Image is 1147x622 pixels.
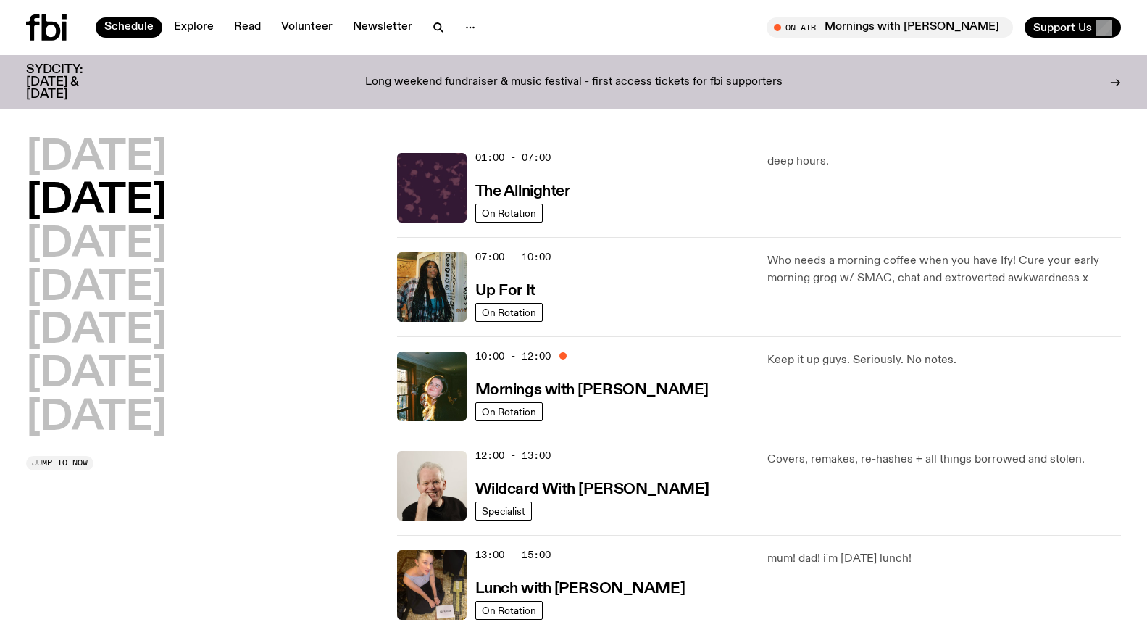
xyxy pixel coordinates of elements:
img: Ify - a Brown Skin girl with black braided twists, looking up to the side with her tongue stickin... [397,252,467,322]
p: Keep it up guys. Seriously. No notes. [767,352,1121,369]
h3: The Allnighter [475,184,570,199]
span: On Rotation [482,207,536,218]
span: Jump to now [32,459,88,467]
img: Freya smiles coyly as she poses for the image. [397,352,467,421]
button: Support Us [1025,17,1121,38]
span: 12:00 - 13:00 [475,449,551,463]
p: Who needs a morning coffee when you have Ify! Cure your early morning grog w/ SMAC, chat and extr... [767,252,1121,287]
h3: Mornings with [PERSON_NAME] [475,383,709,398]
p: Long weekend fundraiser & music festival - first access tickets for fbi supporters [365,76,783,89]
span: Specialist [482,505,525,516]
h3: Up For It [475,283,535,299]
a: Schedule [96,17,162,38]
h3: Wildcard With [PERSON_NAME] [475,482,709,497]
span: On Rotation [482,605,536,615]
a: Mornings with [PERSON_NAME] [475,380,709,398]
span: 10:00 - 12:00 [475,349,551,363]
button: [DATE] [26,181,167,222]
button: [DATE] [26,268,167,309]
p: mum! dad! i'm [DATE] lunch! [767,550,1121,568]
button: [DATE] [26,138,167,178]
a: On Rotation [475,601,543,620]
button: [DATE] [26,225,167,265]
a: Volunteer [272,17,341,38]
a: On Rotation [475,204,543,223]
span: Support Us [1033,21,1092,34]
img: Stuart is smiling charmingly, wearing a black t-shirt against a stark white background. [397,451,467,521]
a: Lunch with [PERSON_NAME] [475,579,685,597]
button: On AirMornings with [PERSON_NAME] // INTERVIEW WITH [PERSON_NAME] [767,17,1013,38]
span: On Rotation [482,406,536,417]
a: Newsletter [344,17,421,38]
p: deep hours. [767,153,1121,170]
a: Wildcard With [PERSON_NAME] [475,479,709,497]
a: On Rotation [475,402,543,421]
button: [DATE] [26,311,167,352]
h3: SYDCITY: [DATE] & [DATE] [26,64,119,101]
button: Jump to now [26,456,93,470]
button: [DATE] [26,398,167,439]
button: [DATE] [26,354,167,395]
a: Explore [165,17,222,38]
span: On Rotation [482,307,536,318]
a: Read [225,17,270,38]
span: 07:00 - 10:00 [475,250,551,264]
span: 13:00 - 15:00 [475,548,551,562]
a: On Rotation [475,303,543,322]
a: Specialist [475,502,532,521]
h3: Lunch with [PERSON_NAME] [475,581,685,597]
span: 01:00 - 07:00 [475,151,551,165]
a: The Allnighter [475,181,570,199]
img: SLC lunch cover [397,550,467,620]
a: Up For It [475,281,535,299]
p: Covers, remakes, re-hashes + all things borrowed and stolen. [767,451,1121,468]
